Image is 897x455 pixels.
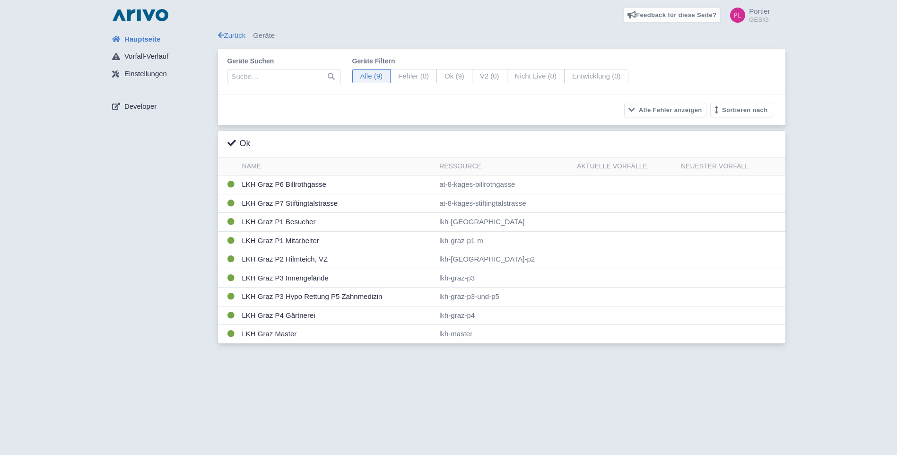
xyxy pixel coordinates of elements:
[227,69,341,84] input: Suche…
[624,103,706,117] button: Alle Fehler anzeigen
[435,288,573,306] td: lkh-graz-p3-und-p5
[238,325,436,343] td: LKH Graz Master
[435,194,573,213] td: at-8-kages-stiftingtalstrasse
[110,8,171,23] img: logo
[238,194,436,213] td: LKH Graz P7 Stiftingtalstrasse
[352,69,391,84] span: Alle (9)
[105,48,218,66] a: Vorfall-Verlauf
[724,8,770,23] a: Portier GESIG
[105,97,218,115] a: Developer
[238,175,436,194] td: LKH Graz P6 Billrothgasse
[124,51,168,62] span: Vorfall-Verlauf
[472,69,507,84] span: V2 (0)
[227,139,251,149] h3: Ok
[238,231,436,250] td: LKH Graz P1 Mitarbeiter
[390,69,437,84] span: Fehler (0)
[749,17,770,23] small: GESIG
[218,31,246,39] a: Zurück
[677,157,785,175] th: Neuester Vorfall
[124,69,167,79] span: Einstellungen
[435,213,573,232] td: lkh-[GEOGRAPHIC_DATA]
[352,56,629,66] label: Geräte filtern
[435,231,573,250] td: lkh-graz-p1-m
[435,269,573,288] td: lkh-graz-p3
[623,8,721,23] a: Feedback für diese Seite?
[435,157,573,175] th: Ressource
[238,250,436,269] td: LKH Graz P2 Hilmteich, VZ
[749,7,770,15] span: Portier
[124,101,157,112] span: Developer
[238,288,436,306] td: LKH Graz P3 Hypo Rettung P5 Zahnmedizin
[507,69,565,84] span: Nicht Live (0)
[435,306,573,325] td: lkh-graz-p4
[238,306,436,325] td: LKH Graz P4 Gärtnerei
[435,250,573,269] td: lkh-[GEOGRAPHIC_DATA]-p2
[564,69,629,84] span: Entwicklung (0)
[238,157,436,175] th: Name
[105,30,218,48] a: Hauptseite
[238,269,436,288] td: LKH Graz P3 Innengelände
[573,157,677,175] th: Aktuelle Vorfälle
[124,34,161,45] span: Hauptseite
[435,175,573,194] td: at-8-kages-billrothgasse
[227,56,341,66] label: Geräte suchen
[105,65,218,83] a: Einstellungen
[710,103,772,117] button: Sortieren nach
[436,69,472,84] span: Ok (9)
[435,325,573,343] td: lkh-master
[218,30,785,41] div: Geräte
[238,213,436,232] td: LKH Graz P1 Besucher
